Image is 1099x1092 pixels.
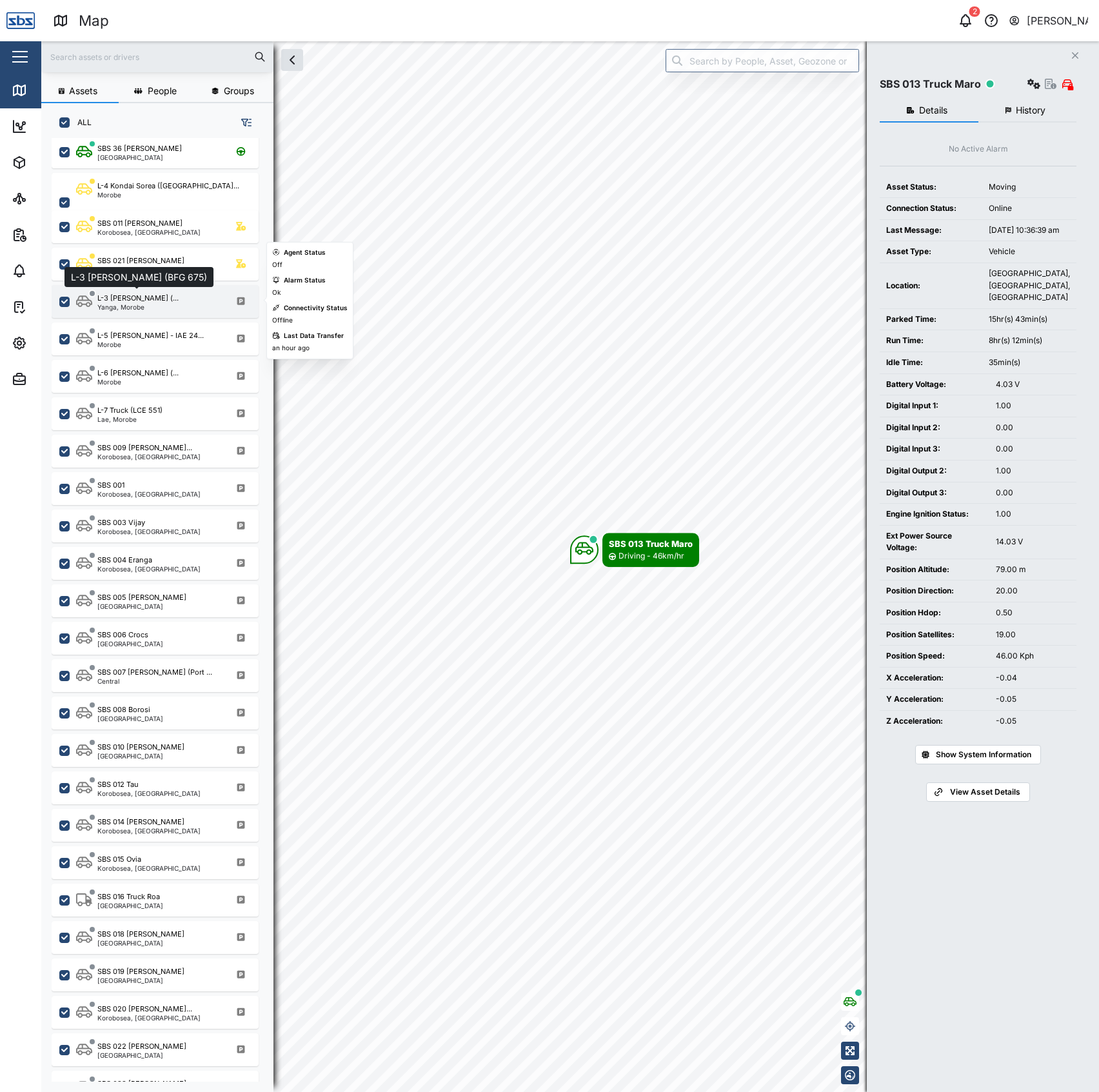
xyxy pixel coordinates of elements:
div: [DATE] 10:36:39 am [989,224,1070,237]
div: Assets [34,155,74,170]
div: Idle Time: [886,357,976,369]
div: Korobosea, [GEOGRAPHIC_DATA] [97,790,201,797]
span: Groups [224,86,254,95]
div: 0.00 [996,443,1070,455]
div: SBS 014 [PERSON_NAME] [97,817,184,828]
div: Vehicle [989,246,1070,258]
div: SBS 019 [PERSON_NAME] [97,966,184,977]
div: 19.00 [996,629,1070,641]
div: [GEOGRAPHIC_DATA] [97,977,184,984]
div: Korobosea, [GEOGRAPHIC_DATA] [97,528,201,535]
div: SBS 36 [PERSON_NAME] [97,143,182,154]
div: 2 [969,6,980,17]
div: an hour ago [272,343,310,353]
div: -0.05 [996,693,1070,706]
div: Last Message: [886,224,976,237]
div: [GEOGRAPHIC_DATA] [97,640,163,647]
div: Korobosea, [GEOGRAPHIC_DATA] [97,1015,201,1021]
div: Korobosea, [GEOGRAPHIC_DATA] [97,828,201,834]
span: Details [919,106,947,115]
div: Y Acceleration: [886,693,983,706]
div: 8hr(s) 12min(s) [989,335,1070,347]
div: Position Altitude: [886,564,983,576]
div: Connection Status: [886,203,976,215]
div: [GEOGRAPHIC_DATA] [97,266,184,273]
div: Asset Type: [886,246,976,258]
div: [GEOGRAPHIC_DATA] [97,715,163,722]
div: 14.03 V [996,536,1070,548]
div: Location: [886,280,976,292]
div: 35min(s) [989,357,1070,369]
div: -0.05 [996,715,1070,728]
div: Reports [34,228,77,242]
div: SBS 003 Vijay [97,517,145,528]
div: Morobe [97,379,179,385]
div: SBS 012 Tau [97,779,139,790]
div: [GEOGRAPHIC_DATA] [97,753,184,759]
div: Korobosea, [GEOGRAPHIC_DATA] [97,566,201,572]
div: Yanga, Morobe [97,304,179,310]
div: 79.00 m [996,564,1070,576]
div: Tasks [34,300,69,314]
span: Show System Information [936,746,1031,764]
div: Z Acceleration: [886,715,983,728]
div: Position Hdop: [886,607,983,619]
div: Engine Ignition Status: [886,508,983,521]
span: People [148,86,177,95]
div: Map [34,83,63,97]
div: [GEOGRAPHIC_DATA] [97,940,184,946]
div: L-4 Kondai Sorea ([GEOGRAPHIC_DATA]... [97,181,239,192]
div: Asset Status: [886,181,976,194]
div: SBS 004 Eranga [97,555,152,566]
div: 20.00 [996,585,1070,597]
div: SBS 010 [PERSON_NAME] [97,742,184,753]
div: 1.00 [996,508,1070,521]
div: SBS 011 [PERSON_NAME] [97,218,183,229]
div: SBS 009 [PERSON_NAME]... [97,442,192,453]
div: 15hr(s) 43min(s) [989,313,1070,326]
div: L-6 [PERSON_NAME] (... [97,368,179,379]
div: Digital Output 2: [886,465,983,477]
div: Lae, Morobe [97,416,163,422]
div: Last Data Transfer [284,331,344,341]
div: Driving - 46km/hr [619,550,684,562]
div: -0.04 [996,672,1070,684]
div: Map [79,10,109,32]
div: Connectivity Status [284,303,348,313]
div: Agent Status [284,248,326,258]
div: Position Satellites: [886,629,983,641]
div: [GEOGRAPHIC_DATA] [97,154,182,161]
a: View Asset Details [926,782,1029,802]
div: 4.03 V [996,379,1070,391]
div: L-3 [PERSON_NAME] (... [97,293,179,304]
input: Search assets or drivers [49,47,266,66]
div: L-5 [PERSON_NAME] - IAE 24... [97,330,204,341]
div: grid [52,138,273,1082]
div: Parked Time: [886,313,976,326]
div: Dashboard [34,119,92,134]
div: SBS 022 [PERSON_NAME] [97,1041,186,1052]
div: No Active Alarm [949,143,1008,155]
div: SBS 006 Crocs [97,630,148,640]
div: Run Time: [886,335,976,347]
div: Alarms [34,264,74,278]
div: [GEOGRAPHIC_DATA], [GEOGRAPHIC_DATA], [GEOGRAPHIC_DATA] [989,268,1070,304]
div: [GEOGRAPHIC_DATA] [97,1052,186,1058]
div: Digital Output 3: [886,487,983,499]
div: Offline [272,315,293,326]
div: Online [989,203,1070,215]
div: [GEOGRAPHIC_DATA] [97,902,163,909]
div: 0.00 [996,487,1070,499]
div: Settings [34,336,79,350]
div: Alarm Status [284,275,326,286]
input: Search by People, Asset, Geozone or Place [666,49,859,72]
div: SBS 020 [PERSON_NAME]... [97,1004,192,1015]
div: SBS 018 [PERSON_NAME] [97,929,184,940]
div: 46.00 Kph [996,650,1070,662]
div: L-7 Truck (LCE 551) [97,405,163,416]
div: [PERSON_NAME] [1027,13,1089,29]
div: Position Direction: [886,585,983,597]
div: SBS 008 Borosi [97,704,150,715]
div: Position Speed: [886,650,983,662]
div: X Acceleration: [886,672,983,684]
